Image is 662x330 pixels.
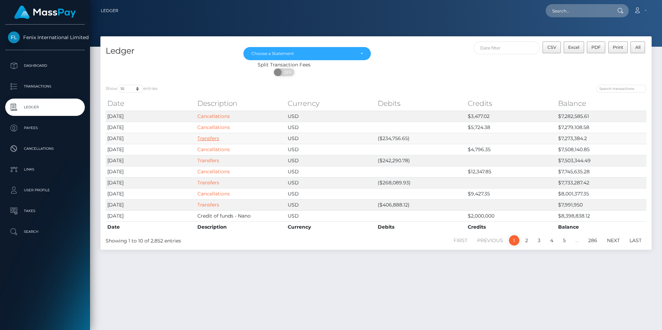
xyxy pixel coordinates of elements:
[197,135,219,141] a: Transfers
[197,113,230,119] a: Cancellations
[5,119,85,137] a: Payees
[5,202,85,220] a: Taxes
[101,3,118,18] a: Ledger
[466,221,556,232] th: Credits
[197,168,230,175] a: Cancellations
[5,99,85,116] a: Ledger
[8,206,82,216] p: Taxes
[8,31,20,43] img: Fenix International Limited
[556,155,646,166] td: $7,503,344.49
[8,81,82,92] p: Transactions
[5,182,85,199] a: User Profile
[630,42,645,53] button: All
[106,235,325,245] div: Showing 1 to 10 of 2,852 entries
[197,202,219,208] a: Transfers
[608,42,628,53] button: Print
[106,177,196,188] td: [DATE]
[197,146,230,153] a: Cancellations
[613,45,623,50] span: Print
[584,235,601,246] a: 286
[556,177,646,188] td: $7,733,287.42
[556,97,646,110] th: Balance
[556,111,646,122] td: $7,282,585.61
[556,144,646,155] td: $7,508,140.85
[568,45,579,50] span: Excel
[474,42,540,54] input: Date filter
[509,235,519,246] a: 1
[559,235,570,246] a: 5
[286,166,376,177] td: USD
[556,122,646,133] td: $7,279,108.58
[556,210,646,221] td: $8,398,838.12
[466,210,556,221] td: $2,000,000
[106,188,196,199] td: [DATE]
[521,235,532,246] a: 2
[466,111,556,122] td: $3,477.02
[8,185,82,195] p: User Profile
[106,122,196,133] td: [DATE]
[547,45,556,50] span: CSV
[591,45,601,50] span: PDF
[8,61,82,71] p: Dashboard
[286,144,376,155] td: USD
[534,235,544,246] a: 3
[106,210,196,221] td: [DATE]
[5,78,85,95] a: Transactions
[197,191,230,197] a: Cancellations
[587,42,606,53] button: PDF
[197,124,230,130] a: Cancellations
[286,199,376,210] td: USD
[243,47,371,60] button: Choose a Statement
[106,166,196,177] td: [DATE]
[543,42,561,53] button: CSV
[106,133,196,144] td: [DATE]
[466,188,556,199] td: $9,427.35
[286,122,376,133] td: USD
[106,45,233,57] h4: Ledger
[196,221,286,232] th: Description
[546,4,611,17] input: Search...
[5,161,85,178] a: Links
[376,97,466,110] th: Debits
[466,122,556,133] td: $5,724.38
[556,221,646,232] th: Balance
[626,235,645,246] a: Last
[8,123,82,133] p: Payees
[286,210,376,221] td: USD
[466,97,556,110] th: Credits
[546,235,557,246] a: 4
[376,133,466,144] td: ($234,756.65)
[466,144,556,155] td: $4,796.35
[286,155,376,166] td: USD
[196,97,286,110] th: Description
[376,221,466,232] th: Debits
[5,223,85,240] a: Search
[251,51,355,56] div: Choose a Statement
[286,221,376,232] th: Currency
[106,111,196,122] td: [DATE]
[556,199,646,210] td: $7,991,950
[197,157,219,164] a: Transfers
[286,188,376,199] td: USD
[106,85,158,93] label: Show entries
[376,155,466,166] td: ($242,290.78)
[5,140,85,157] a: Cancellations
[556,188,646,199] td: $8,001,377.35
[5,57,85,74] a: Dashboard
[8,164,82,175] p: Links
[14,6,76,19] img: MassPay Logo
[466,166,556,177] td: $12,347.85
[278,68,295,76] span: OFF
[8,144,82,154] p: Cancellations
[106,144,196,155] td: [DATE]
[5,34,85,40] span: Fenix International Limited
[106,97,196,110] th: Date
[376,177,466,188] td: ($268,089.93)
[100,61,468,68] div: Split Transaction Fees
[286,97,376,110] th: Currency
[635,45,641,50] span: All
[286,177,376,188] td: USD
[556,166,646,177] td: $7,745,635.28
[564,42,584,53] button: Excel
[286,111,376,122] td: USD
